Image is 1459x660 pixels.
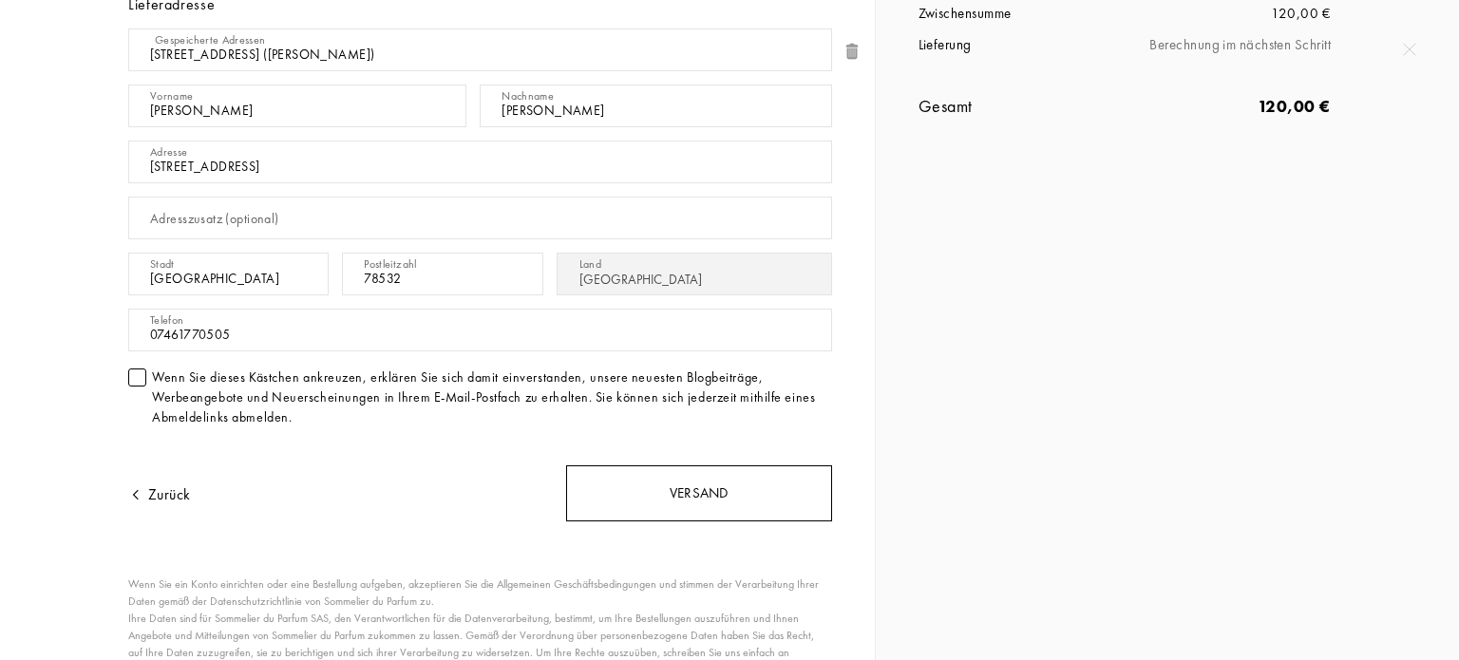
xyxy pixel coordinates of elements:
[150,87,194,104] div: Vorname
[152,368,832,427] div: Wenn Sie dieses Kästchen ankreuzen, erklären Sie sich damit einverstanden, unsere neuesten Blogbe...
[1125,3,1331,25] div: 120,00 €
[155,31,266,48] div: Gespeicherte Adressen
[566,465,832,521] div: Versand
[150,255,175,273] div: Stadt
[150,209,279,229] div: Adresszusatz (optional)
[1403,43,1416,56] img: quit_onboard.svg
[128,487,143,502] img: arrow.png
[150,143,188,160] div: Adresse
[843,42,862,61] img: trash.png
[579,255,601,273] div: Land
[1125,34,1331,56] div: Berechnung im nächsten Schritt
[919,93,1125,119] div: Gesamt
[502,87,554,104] div: Nachname
[919,34,1125,56] div: Lieferung
[1125,93,1331,119] div: 120,00 €
[919,3,1125,25] div: Zwischensumme
[128,483,191,506] div: Zurück
[150,311,184,329] div: Telefon
[364,255,416,273] div: Postleitzahl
